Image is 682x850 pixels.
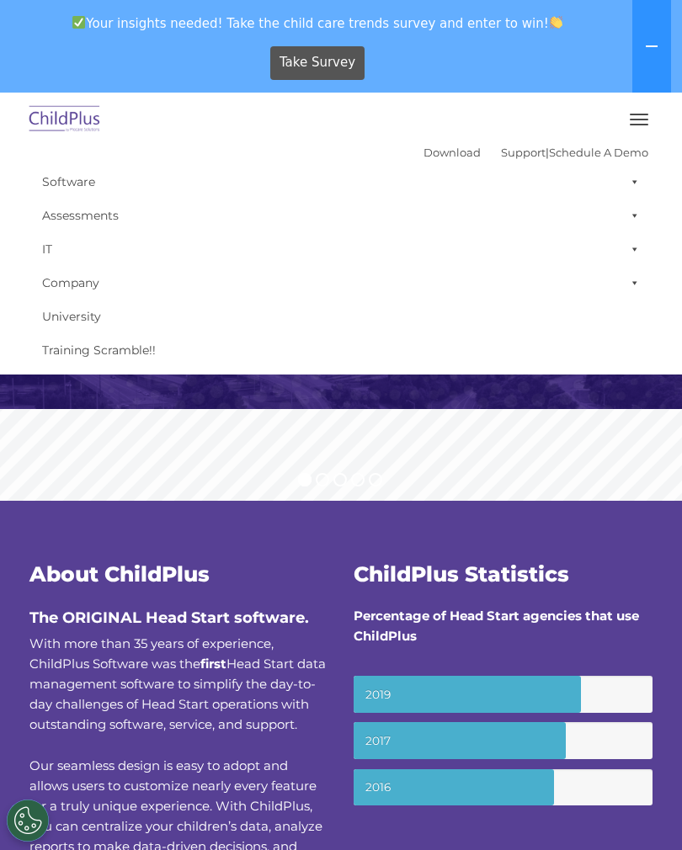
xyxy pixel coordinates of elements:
b: first [200,656,226,672]
img: 👏 [550,16,562,29]
button: Cookies Settings [7,800,49,842]
span: With more than 35 years of experience, ChildPlus Software was the Head Start data management soft... [29,635,326,732]
a: Software [34,165,648,199]
small: 2019 [354,676,653,713]
span: Take Survey [280,48,355,77]
span: Your insights needed! Take the child care trends survey and enter to win! [7,7,629,40]
span: The ORIGINAL Head Start software. [29,608,309,627]
a: Take Survey [270,46,365,80]
a: Training Scramble!! [34,333,648,367]
span: ChildPlus Statistics [354,561,569,587]
img: ChildPlus by Procare Solutions [25,100,104,140]
strong: Percentage of Head Start agencies that use ChildPlus [354,608,639,644]
small: 2016 [354,769,653,806]
a: Schedule A Demo [549,146,648,159]
span: About ChildPlus [29,561,210,587]
a: University [34,300,648,333]
img: ✅ [72,16,85,29]
font: | [424,146,648,159]
a: Company [34,266,648,300]
a: Assessments [34,199,648,232]
a: Support [501,146,546,159]
small: 2017 [354,722,653,759]
a: Download [424,146,481,159]
a: IT [34,232,648,266]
